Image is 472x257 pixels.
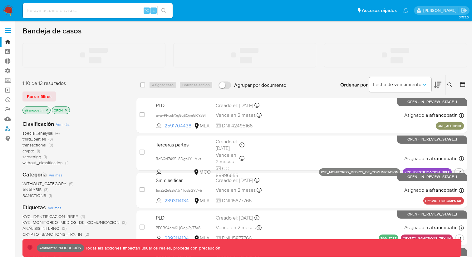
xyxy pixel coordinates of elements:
[362,7,397,14] span: Accesos rápidos
[23,7,173,15] input: Buscar usuario o caso...
[144,7,149,13] span: ⌥
[84,245,221,251] p: Todas las acciones impactan usuarios reales, proceda con precaución.
[423,7,459,13] p: angelamaria.francopatino@mercadolibre.com.co
[39,247,81,249] p: Ambiente: PRODUCCIÓN
[157,6,170,15] button: search-icon
[403,8,408,13] a: Notificaciones
[461,7,467,14] a: Salir
[153,7,155,13] span: s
